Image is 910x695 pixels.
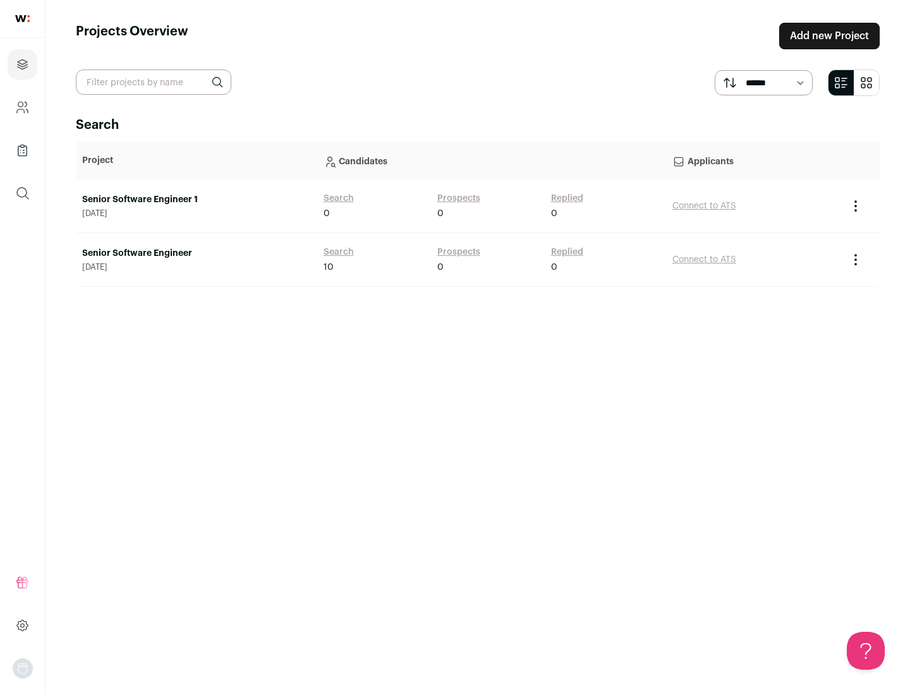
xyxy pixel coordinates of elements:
a: Connect to ATS [672,202,736,210]
p: Candidates [324,148,660,173]
span: [DATE] [82,208,311,219]
span: 0 [551,207,557,220]
a: Senior Software Engineer [82,247,311,260]
a: Company Lists [8,135,37,166]
p: Applicants [672,148,835,173]
p: Project [82,154,311,167]
span: 0 [551,261,557,274]
a: Prospects [437,192,480,205]
span: 0 [437,207,444,220]
a: Prospects [437,246,480,258]
span: 0 [324,207,330,220]
button: Project Actions [848,198,863,214]
img: wellfound-shorthand-0d5821cbd27db2630d0214b213865d53afaa358527fdda9d0ea32b1df1b89c2c.svg [15,15,30,22]
img: nopic.png [13,658,33,679]
a: Connect to ATS [672,255,736,264]
a: Add new Project [779,23,880,49]
a: Projects [8,49,37,80]
h2: Search [76,116,880,134]
span: 10 [324,261,334,274]
span: 0 [437,261,444,274]
a: Senior Software Engineer 1 [82,193,311,206]
a: Search [324,246,354,258]
iframe: Help Scout Beacon - Open [847,632,885,670]
h1: Projects Overview [76,23,188,49]
a: Search [324,192,354,205]
input: Filter projects by name [76,69,231,95]
a: Replied [551,246,583,258]
span: [DATE] [82,262,311,272]
a: Replied [551,192,583,205]
a: Company and ATS Settings [8,92,37,123]
button: Open dropdown [13,658,33,679]
button: Project Actions [848,252,863,267]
